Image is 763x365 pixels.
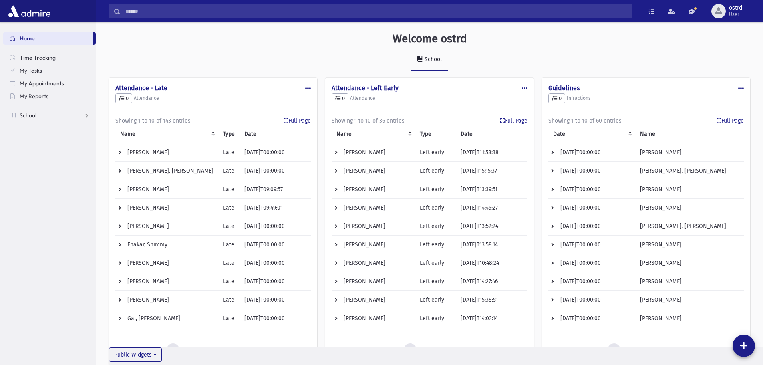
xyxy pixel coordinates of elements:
[456,309,527,328] td: [DATE]T14:03:14
[415,309,455,328] td: Left early
[218,143,240,162] td: Late
[218,291,240,309] td: Late
[192,343,205,358] a: 3
[415,143,455,162] td: Left early
[115,125,218,143] th: Name
[423,56,442,63] div: School
[456,199,527,217] td: [DATE]T14:45:27
[729,5,742,11] span: ostrd
[240,143,311,162] td: [DATE]T00:00:00
[284,117,311,125] a: Full Page
[205,343,218,358] a: 4
[717,117,744,125] a: Full Page
[240,309,311,328] td: [DATE]T00:00:00
[240,254,311,272] td: [DATE]T00:00:00
[416,343,429,358] a: 2
[20,35,35,42] span: Home
[620,343,633,358] a: 2
[415,162,455,180] td: Left early
[548,143,636,162] td: [DATE]T00:00:00
[218,162,240,180] td: Late
[218,125,240,143] th: Type
[500,117,527,125] a: Full Page
[20,112,36,119] span: School
[548,236,636,254] td: [DATE]T00:00:00
[332,254,415,272] td: [PERSON_NAME]
[456,125,527,143] th: Date
[240,236,311,254] td: [DATE]T00:00:00
[115,162,218,180] td: [PERSON_NAME], [PERSON_NAME]
[332,93,527,104] h5: Attendance
[332,291,415,309] td: [PERSON_NAME]
[415,125,455,143] th: Type
[20,54,56,61] span: Time Tracking
[548,199,636,217] td: [DATE]T00:00:00
[548,84,744,92] h4: Guidelines
[240,199,311,217] td: [DATE]T09:49:01
[415,217,455,236] td: Left early
[548,272,636,291] td: [DATE]T00:00:00
[411,49,448,71] a: School
[415,180,455,199] td: Left early
[115,217,218,236] td: [PERSON_NAME]
[3,51,96,64] a: Time Tracking
[115,254,218,272] td: [PERSON_NAME]
[658,343,672,358] a: 5
[115,236,218,254] td: Enakar, Shimmy
[548,117,744,125] div: Showing 1 to 10 of 60 entries
[218,236,240,254] td: Late
[3,64,96,77] a: My Tasks
[240,125,311,143] th: Date
[635,162,744,180] td: [PERSON_NAME], [PERSON_NAME]
[635,272,744,291] td: [PERSON_NAME]
[115,93,311,104] h5: Attendance
[115,180,218,199] td: [PERSON_NAME]
[244,343,260,358] a: 15
[218,254,240,272] td: Late
[115,84,311,92] h4: Attendance - Late
[608,343,620,358] a: 1
[218,217,240,236] td: Late
[3,109,96,122] a: School
[729,11,742,18] span: User
[121,4,632,18] input: Search
[115,93,132,104] button: 0
[456,291,527,309] td: [DATE]T15:38:51
[548,309,636,328] td: [DATE]T00:00:00
[115,199,218,217] td: [PERSON_NAME]
[109,347,162,362] button: Public Widgets
[415,199,455,217] td: Left early
[332,93,348,104] button: 0
[635,309,744,328] td: [PERSON_NAME]
[404,343,417,358] a: 1
[635,180,744,199] td: [PERSON_NAME]
[3,77,96,90] a: My Appointments
[20,67,42,74] span: My Tasks
[115,309,218,328] td: Gal, [PERSON_NAME]
[115,272,218,291] td: [PERSON_NAME]
[115,291,218,309] td: [PERSON_NAME]
[548,162,636,180] td: [DATE]T00:00:00
[332,180,415,199] td: [PERSON_NAME]
[415,272,455,291] td: Left early
[635,125,744,143] th: Name
[6,3,52,19] img: AdmirePro
[240,291,311,309] td: [DATE]T00:00:00
[635,236,744,254] td: [PERSON_NAME]
[456,236,527,254] td: [DATE]T13:58:14
[240,217,311,236] td: [DATE]T00:00:00
[456,272,527,291] td: [DATE]T14:27:46
[548,93,565,104] button: 0
[393,32,467,46] h3: Welcome ostrd
[332,236,415,254] td: [PERSON_NAME]
[456,254,527,272] td: [DATE]T10:48:24
[218,199,240,217] td: Late
[179,343,192,358] a: 2
[415,254,455,272] td: Left early
[456,217,527,236] td: [DATE]T13:52:24
[332,162,415,180] td: [PERSON_NAME]
[332,272,415,291] td: [PERSON_NAME]
[429,343,442,358] a: 3
[332,84,527,92] h4: Attendance - Left Early
[115,143,218,162] td: [PERSON_NAME]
